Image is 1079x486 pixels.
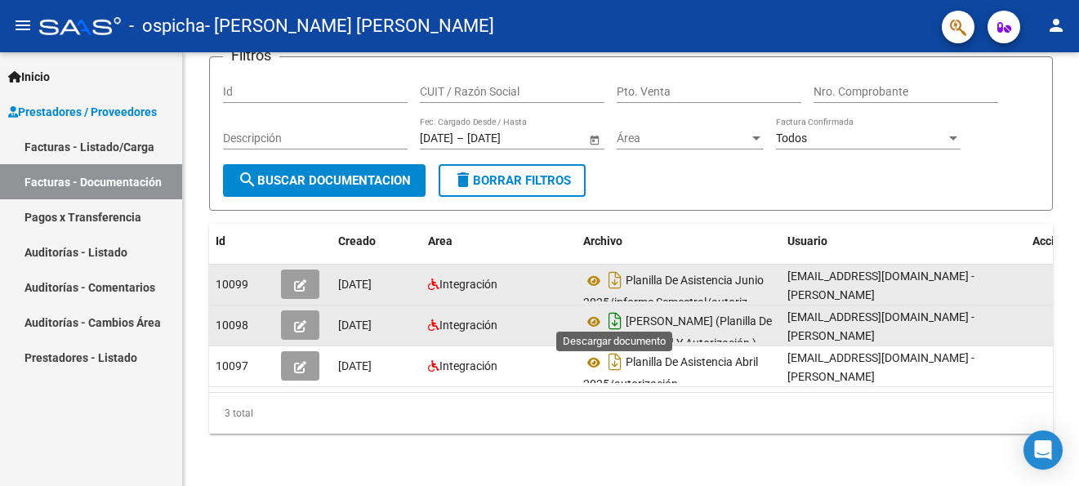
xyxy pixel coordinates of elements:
[583,356,758,391] span: Planilla De Asistencia Abril 2025/autorización
[583,315,772,350] span: [PERSON_NAME] (Planilla De Asistencia: [DATE] Y Autorización )
[338,234,376,247] span: Creado
[8,103,157,121] span: Prestadores / Proveedores
[129,8,205,44] span: - ospicha
[338,319,372,332] span: [DATE]
[428,234,453,247] span: Area
[332,224,421,259] datatable-header-cell: Creado
[453,173,571,188] span: Borrar Filtros
[420,132,453,145] input: Fecha inicio
[238,173,411,188] span: Buscar Documentacion
[205,8,494,44] span: - [PERSON_NAME] [PERSON_NAME]
[787,270,974,301] span: [EMAIL_ADDRESS][DOMAIN_NAME] - [PERSON_NAME]
[338,278,372,291] span: [DATE]
[1046,16,1066,35] mat-icon: person
[453,170,473,189] mat-icon: delete
[439,164,586,197] button: Borrar Filtros
[1023,430,1063,470] div: Open Intercom Messenger
[216,319,248,332] span: 10098
[577,224,781,259] datatable-header-cell: Archivo
[209,393,1053,434] div: 3 total
[781,224,1026,259] datatable-header-cell: Usuario
[223,164,426,197] button: Buscar Documentacion
[604,308,626,334] i: Descargar documento
[439,319,497,332] span: Integración
[787,351,974,383] span: [EMAIL_ADDRESS][DOMAIN_NAME] - [PERSON_NAME]
[216,234,225,247] span: Id
[617,132,749,145] span: Área
[1032,234,1068,247] span: Acción
[216,359,248,372] span: 10097
[223,44,279,67] h3: Filtros
[583,234,622,247] span: Archivo
[604,349,626,375] i: Descargar documento
[8,68,50,86] span: Inicio
[583,274,764,310] span: Planilla De Asistencia Junio 2025/informe Semestral/autoriz
[467,132,547,145] input: Fecha fin
[439,278,497,291] span: Integración
[787,234,827,247] span: Usuario
[439,359,497,372] span: Integración
[421,224,577,259] datatable-header-cell: Area
[209,224,274,259] datatable-header-cell: Id
[216,278,248,291] span: 10099
[457,132,464,145] span: –
[13,16,33,35] mat-icon: menu
[787,310,974,342] span: [EMAIL_ADDRESS][DOMAIN_NAME] - [PERSON_NAME]
[338,359,372,372] span: [DATE]
[238,170,257,189] mat-icon: search
[604,267,626,293] i: Descargar documento
[776,132,807,145] span: Todos
[586,131,603,148] button: Open calendar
